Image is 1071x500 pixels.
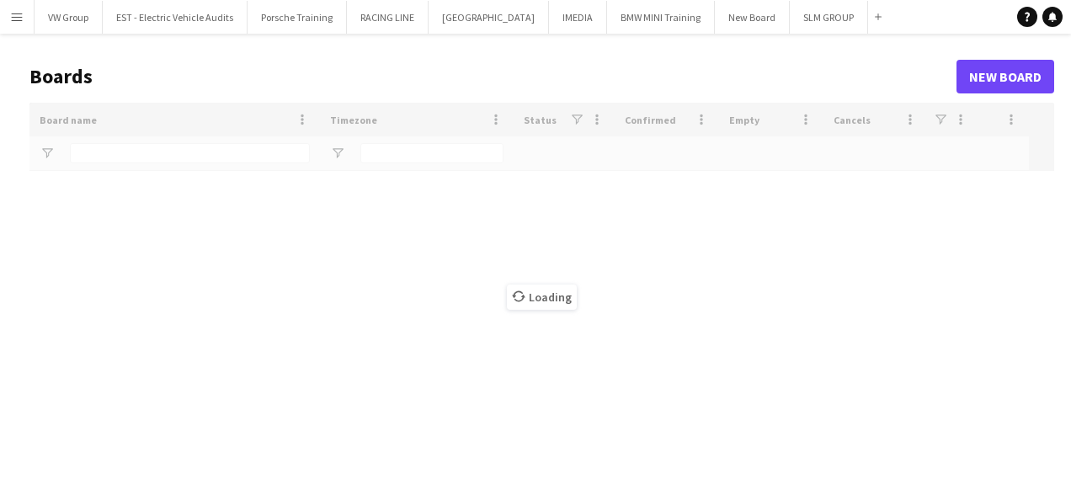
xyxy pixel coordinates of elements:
button: EST - Electric Vehicle Audits [103,1,248,34]
button: VW Group [35,1,103,34]
button: BMW MINI Training [607,1,715,34]
button: SLM GROUP [790,1,868,34]
button: IMEDIA [549,1,607,34]
h1: Boards [29,64,956,89]
button: Porsche Training [248,1,347,34]
button: New Board [715,1,790,34]
a: New Board [956,60,1054,93]
button: RACING LINE [347,1,429,34]
button: [GEOGRAPHIC_DATA] [429,1,549,34]
span: Loading [507,285,577,310]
